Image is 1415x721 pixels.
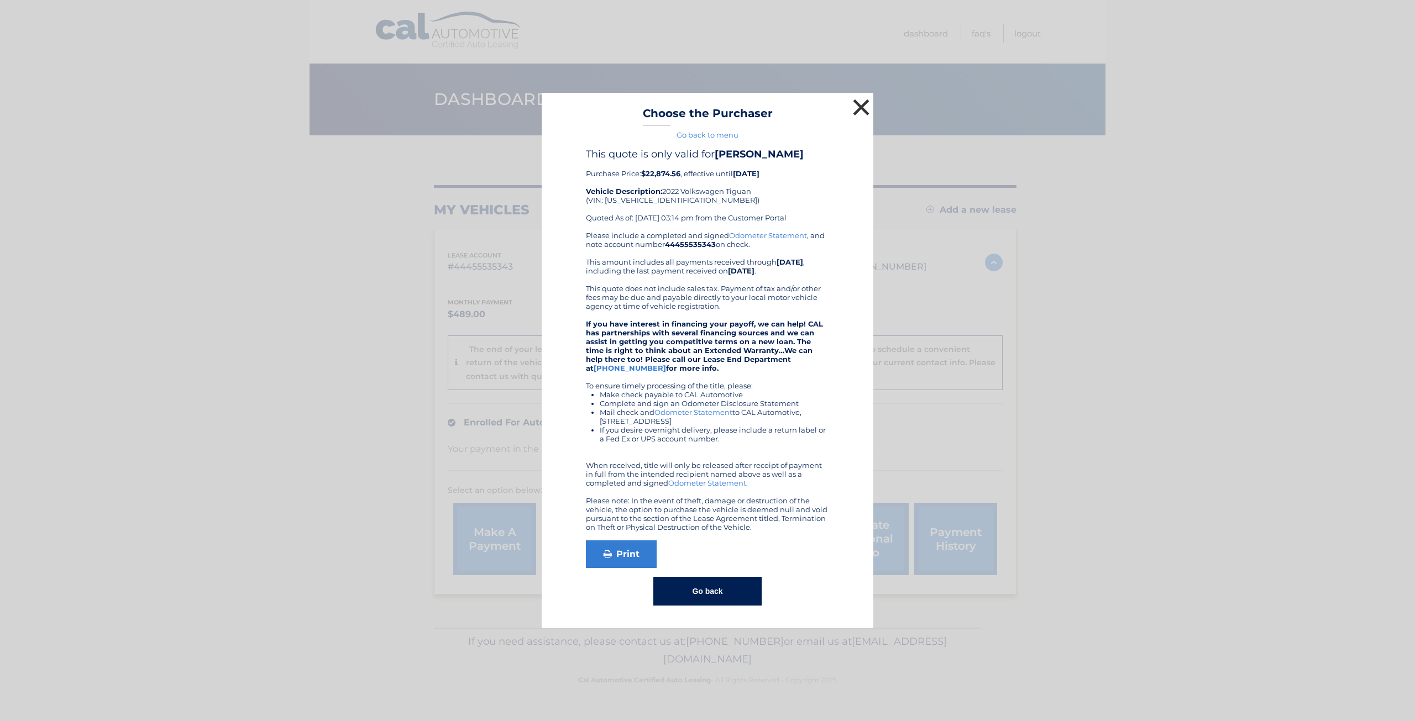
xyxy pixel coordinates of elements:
a: Go back to menu [677,130,738,139]
b: 44455535343 [665,240,716,249]
li: Mail check and to CAL Automotive, [STREET_ADDRESS] [600,408,829,425]
a: Odometer Statement [729,231,807,240]
h4: This quote is only valid for [586,148,829,160]
b: [DATE] [777,257,803,266]
strong: Vehicle Description: [586,187,662,196]
strong: If you have interest in financing your payoff, we can help! CAL has partnerships with several fin... [586,319,823,372]
b: [DATE] [733,169,759,178]
b: [PERSON_NAME] [715,148,804,160]
a: Print [586,540,657,568]
h3: Choose the Purchaser [643,107,773,126]
a: [PHONE_NUMBER] [594,364,666,372]
button: × [850,96,872,118]
a: Odometer Statement [654,408,732,417]
li: Make check payable to CAL Automotive [600,390,829,399]
b: $22,874.56 [641,169,680,178]
a: Odometer Statement [668,478,746,487]
div: Please include a completed and signed , and note account number on check. This amount includes al... [586,231,829,531]
li: Complete and sign an Odometer Disclosure Statement [600,399,829,408]
button: Go back [653,577,761,606]
b: [DATE] [728,266,754,275]
li: If you desire overnight delivery, please include a return label or a Fed Ex or UPS account number. [600,425,829,443]
div: Purchase Price: , effective until 2022 Volkswagen Tiguan (VIN: [US_VEHICLE_IDENTIFICATION_NUMBER]... [586,148,829,231]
